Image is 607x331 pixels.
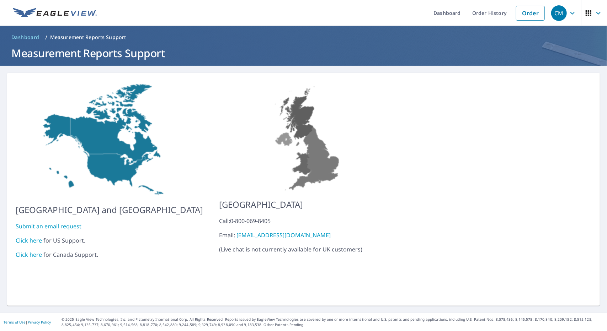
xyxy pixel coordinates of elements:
[9,32,598,43] nav: breadcrumb
[45,33,47,42] li: /
[9,32,42,43] a: Dashboard
[16,222,81,230] a: Submit an email request
[4,320,51,324] p: |
[4,320,26,325] a: Terms of Use
[28,320,51,325] a: Privacy Policy
[9,46,598,60] h1: Measurement Reports Support
[219,198,398,211] p: [GEOGRAPHIC_DATA]
[219,217,398,225] div: Call: 0-800-069-8405
[16,237,42,244] a: Click here
[219,217,398,254] p: ( Live chat is not currently available for UK customers )
[11,34,39,41] span: Dashboard
[50,34,126,41] p: Measurement Reports Support
[16,236,203,245] div: for US Support.
[62,317,603,327] p: © 2025 Eagle View Technologies, Inc. and Pictometry International Corp. All Rights Reserved. Repo...
[16,250,203,259] div: for Canada Support.
[236,231,331,239] a: [EMAIL_ADDRESS][DOMAIN_NAME]
[219,231,398,239] div: Email:
[16,81,203,198] img: US-MAP
[13,8,97,18] img: EV Logo
[16,204,203,216] p: [GEOGRAPHIC_DATA] and [GEOGRAPHIC_DATA]
[551,5,567,21] div: CM
[16,251,42,259] a: Click here
[516,6,545,21] a: Order
[219,81,398,192] img: US-MAP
